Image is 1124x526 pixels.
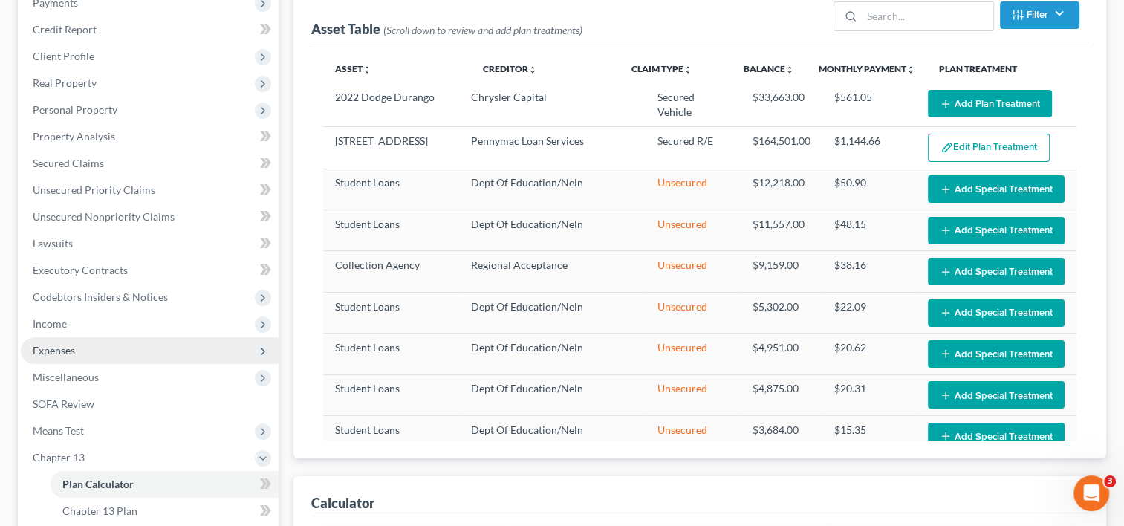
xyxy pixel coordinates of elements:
a: Monthly Paymentunfold_more [819,63,915,74]
span: Executory Contracts [33,264,128,276]
a: Chapter 13 Plan [51,498,279,525]
td: Dept Of Education/Neln [459,334,646,374]
span: Credit Report [33,23,97,36]
button: Add Special Treatment [928,340,1065,368]
td: Unsecured [646,292,741,333]
td: Unsecured [646,334,741,374]
td: Dept Of Education/Neln [459,416,646,457]
span: Personal Property [33,103,117,116]
i: unfold_more [906,65,915,74]
a: SOFA Review [21,391,279,418]
td: Collection Agency [323,251,458,292]
button: Edit Plan Treatment [928,134,1050,162]
button: Add Special Treatment [928,423,1065,450]
i: unfold_more [528,65,537,74]
td: Regional Acceptance [459,251,646,292]
a: Secured Claims [21,150,279,177]
a: Unsecured Nonpriority Claims [21,204,279,230]
span: Codebtors Insiders & Notices [33,290,168,303]
td: 2022 Dodge Durango [323,84,458,127]
a: Creditorunfold_more [483,63,537,74]
td: Secured R/E [646,127,741,169]
td: Student Loans [323,169,458,210]
a: Balanceunfold_more [744,63,794,74]
td: Unsecured [646,251,741,292]
span: Chapter 13 Plan [62,504,137,517]
a: Unsecured Priority Claims [21,177,279,204]
a: Plan Calculator [51,471,279,498]
td: $11,557.00 [741,210,822,251]
img: edit-pencil-c1479a1de80d8dea1e2430c2f745a3c6a07e9d7aa2eeffe225670001d78357a8.svg [941,141,953,154]
a: Lawsuits [21,230,279,257]
a: Assetunfold_more [335,63,371,74]
td: $5,302.00 [741,292,822,333]
td: Pennymac Loan Services [459,127,646,169]
button: Add Special Treatment [928,217,1065,244]
td: $20.31 [822,374,916,415]
td: Student Loans [323,416,458,457]
span: Unsecured Nonpriority Claims [33,210,175,223]
button: Add Plan Treatment [928,90,1052,117]
td: Unsecured [646,169,741,210]
span: Unsecured Priority Claims [33,184,155,196]
td: $50.90 [822,169,916,210]
span: Chapter 13 [33,451,85,464]
td: Secured Vehicle [646,84,741,127]
button: Add Special Treatment [928,381,1065,409]
td: Dept Of Education/Neln [459,292,646,333]
i: unfold_more [683,65,692,74]
td: $4,875.00 [741,374,822,415]
td: $3,684.00 [741,416,822,457]
td: Unsecured [646,210,741,251]
td: $38.16 [822,251,916,292]
td: Unsecured [646,416,741,457]
a: Credit Report [21,16,279,43]
a: Claim Typeunfold_more [631,63,692,74]
td: $15.35 [822,416,916,457]
td: Student Loans [323,374,458,415]
td: [STREET_ADDRESS] [323,127,458,169]
td: $12,218.00 [741,169,822,210]
span: (Scroll down to review and add plan treatments) [383,24,582,36]
td: Unsecured [646,374,741,415]
span: Secured Claims [33,157,104,169]
a: Executory Contracts [21,257,279,284]
span: Lawsuits [33,237,73,250]
td: $20.62 [822,334,916,374]
span: Client Profile [33,50,94,62]
td: $33,663.00 [741,84,822,127]
td: $164,501.00 [741,127,822,169]
td: Student Loans [323,210,458,251]
span: Income [33,317,67,330]
td: $561.05 [822,84,916,127]
span: Plan Calculator [62,478,134,490]
span: SOFA Review [33,397,94,410]
button: Filter [1000,1,1079,29]
td: $22.09 [822,292,916,333]
td: Student Loans [323,292,458,333]
input: Search... [862,2,993,30]
td: Student Loans [323,334,458,374]
span: Property Analysis [33,130,115,143]
i: unfold_more [363,65,371,74]
td: Dept Of Education/Neln [459,374,646,415]
td: $4,951.00 [741,334,822,374]
iframe: Intercom live chat [1073,475,1109,511]
button: Add Special Treatment [928,258,1065,285]
i: unfold_more [785,65,794,74]
td: Dept Of Education/Neln [459,169,646,210]
a: Property Analysis [21,123,279,150]
div: Asset Table [311,20,582,38]
span: Real Property [33,77,97,89]
td: $9,159.00 [741,251,822,292]
span: Expenses [33,344,75,357]
button: Add Special Treatment [928,299,1065,327]
div: Calculator [311,494,374,512]
td: $48.15 [822,210,916,251]
span: 3 [1104,475,1116,487]
span: Miscellaneous [33,371,99,383]
span: Means Test [33,424,84,437]
th: Plan Treatment [927,54,1076,84]
td: $1,144.66 [822,127,916,169]
td: Dept Of Education/Neln [459,210,646,251]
